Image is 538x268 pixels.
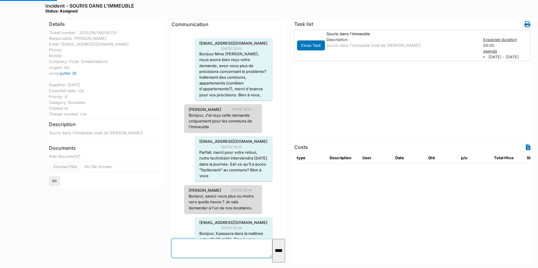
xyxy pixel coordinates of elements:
[294,153,327,163] th: type
[504,156,513,160] span: translation missing: en.HTVA
[221,225,246,231] span: [DATE] 12:36
[483,48,529,54] div: agenda
[483,54,529,60] li: [DATE] - [DATE]
[189,112,257,130] p: Bonjour, J'ai reçu cette demande uniquement pour les communs de l'immeuble
[172,21,208,27] span: translation missing: en.communication.communication
[49,122,76,127] h6: Description
[199,231,268,242] p: Bonjour, Il passera dans la matinée entre 8h30 et 12h. Bien à vous,
[327,153,360,163] th: Description
[60,71,77,76] a: potter 35
[49,21,65,27] h6: Details
[294,144,308,150] h6: Costs
[294,21,313,27] h6: Task list
[184,187,226,193] span: [PERSON_NAME]
[297,42,325,48] a: Close Task
[301,43,321,48] span: translation missing: en.todo.action.close_task
[199,51,268,98] p: Bonjour Mme [PERSON_NAME], nous avons bien reçu votre demande, avez-vous plus de précisions conce...
[426,153,459,163] th: Qté
[49,145,162,151] h6: Documents
[79,154,80,159] abbr: required
[494,156,503,160] span: translation missing: en.total
[327,37,477,43] div: Description:
[524,21,530,27] i: Work order
[199,149,268,179] p: Parfait, merci pour votre retour, notre technicien interviendra [DATE] dans la journée. Est-ce qu...
[195,40,272,46] span: [EMAIL_ADDRESS][DOMAIN_NAME]
[189,193,257,211] p: Bonjour, savez-vous plus ou moins vers quelle heure ? Je vais demander à l'un de nos locataires.
[231,188,257,193] span: [DATE] 16:34
[49,30,162,117] div: Ticket number : 2025/08/146/06235 Responsible: [PERSON_NAME] Email: [EMAIL_ADDRESS][DOMAIN_NAME] ...
[327,43,477,48] p: Souris dans l'immeuble (mail de [PERSON_NAME])
[393,153,426,163] th: Date
[232,107,256,112] span: [DATE] 14:10
[221,145,246,150] span: [DATE] 14:25
[45,9,134,13] div: Status: Assigned
[221,46,246,51] span: [DATE] 12:03
[195,139,272,144] span: [EMAIL_ADDRESS][DOMAIN_NAME]
[459,153,491,163] th: p/u
[480,37,533,60] div: 00:00
[49,153,80,159] label: Add documents
[195,220,272,225] span: [EMAIL_ADDRESS][DOMAIN_NAME]
[184,107,226,112] span: [PERSON_NAME]
[323,31,480,37] div: Souris dans l'immeuble
[45,3,134,14] h6: Incident - SOURIS DANS L'IMMEUBLE
[360,153,393,163] th: User
[49,130,162,136] p: Souris dans l'immeuble (mail de [PERSON_NAME])
[483,37,529,43] div: Expected duration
